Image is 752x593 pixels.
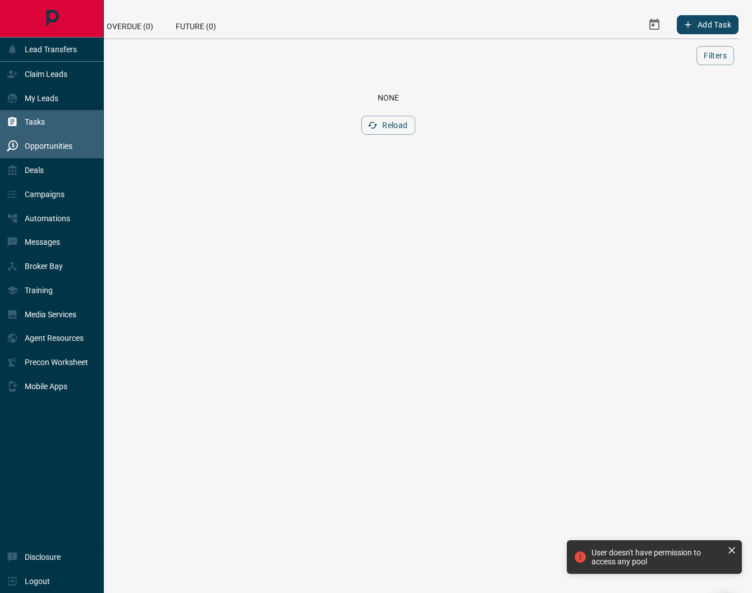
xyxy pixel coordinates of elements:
div: Overdue (0) [95,11,164,38]
div: User doesn't have permission to access any pool [591,548,723,566]
button: Reload [361,116,415,135]
button: Add Task [677,15,739,34]
div: Future (0) [164,11,227,38]
button: Filters [696,46,734,65]
button: Select Date Range [641,11,668,38]
div: None [52,93,725,102]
